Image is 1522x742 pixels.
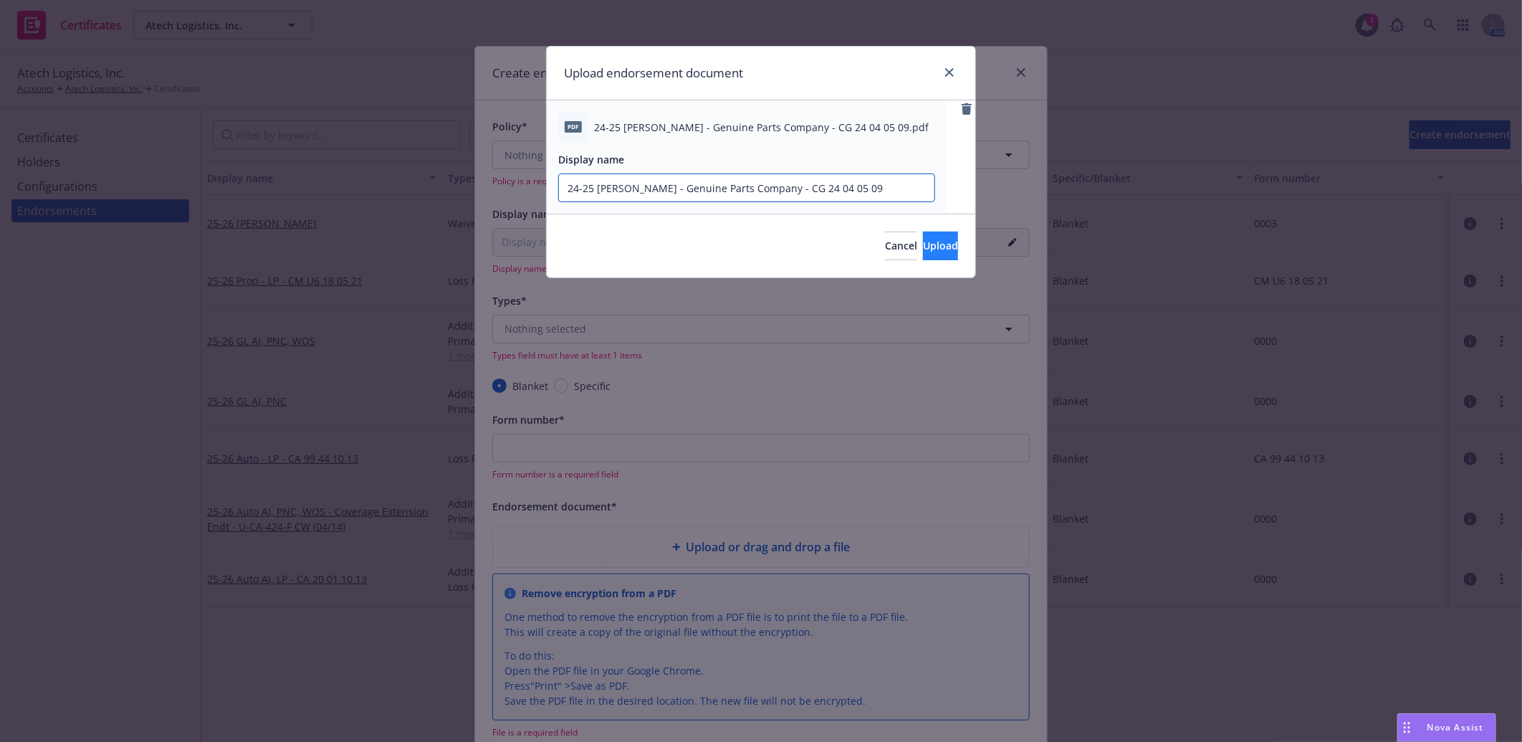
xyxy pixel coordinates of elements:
[1398,714,1416,741] div: Drag to move
[1397,713,1496,742] button: Nova Assist
[941,64,958,81] a: close
[564,64,743,82] h1: Upload endorsement document
[923,232,958,260] button: Upload
[885,232,917,260] button: Cancel
[958,100,975,118] a: remove
[923,239,958,252] span: Upload
[594,120,929,135] span: 24-25 [PERSON_NAME] - Genuine Parts Company - CG 24 04 05 09.pdf
[885,239,917,252] span: Cancel
[559,174,934,201] input: Add display name here...
[558,153,624,166] span: Display name
[565,121,582,132] span: pdf
[1427,721,1484,733] span: Nova Assist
